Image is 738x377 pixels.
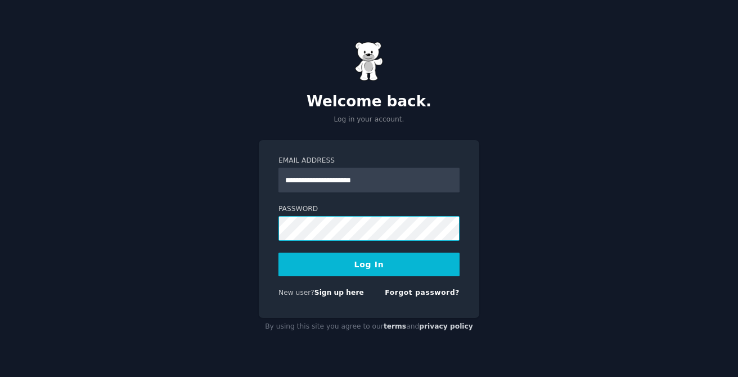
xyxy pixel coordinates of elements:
label: Email Address [278,156,460,166]
button: Log In [278,253,460,276]
p: Log in your account. [259,115,479,125]
img: Gummy Bear [355,42,383,81]
a: Sign up here [314,289,364,297]
h2: Welcome back. [259,93,479,111]
div: By using this site you agree to our and [259,318,479,336]
a: terms [384,322,406,330]
span: New user? [278,289,314,297]
label: Password [278,204,460,214]
a: Forgot password? [385,289,460,297]
a: privacy policy [419,322,473,330]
